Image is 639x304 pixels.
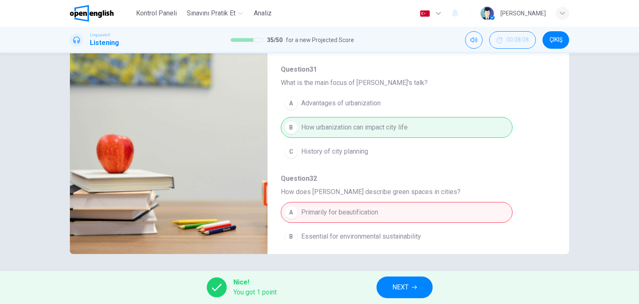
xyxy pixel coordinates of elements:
span: Question 32 [281,174,542,184]
button: ÇIKIŞ [542,31,569,49]
span: Analiz [254,8,272,18]
span: Kontrol Paneli [136,8,177,18]
img: tr [420,10,430,17]
img: Profile picture [480,7,494,20]
span: What is the main focus of [PERSON_NAME]'s talk? [281,78,542,88]
button: 00:08:08 [489,31,536,49]
img: OpenEnglish logo [70,5,114,22]
span: ÇIKIŞ [550,37,562,43]
button: NEXT [376,277,433,298]
span: How does [PERSON_NAME] describe green spaces in cities? [281,187,542,197]
span: for a new Projected Score [286,35,354,45]
h1: Listening [90,38,119,48]
div: Mute [465,31,483,49]
button: Kontrol Paneli [133,6,180,21]
button: Sınavını Pratik Et [183,6,246,21]
span: Sınavını Pratik Et [187,8,235,18]
span: 00:08:08 [506,37,529,43]
span: Nice! [233,277,277,287]
span: NEXT [392,282,409,293]
div: Hide [489,31,536,49]
div: [PERSON_NAME] [500,8,546,18]
span: Question 31 [281,65,542,75]
button: Analiz [250,6,276,21]
span: 35 / 50 [267,35,282,45]
span: Linguaskill [90,32,110,38]
span: You got 1 point [233,287,277,297]
img: Listen to Maria, a city planner, discussing urban development. [70,51,267,254]
a: OpenEnglish logo [70,5,133,22]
